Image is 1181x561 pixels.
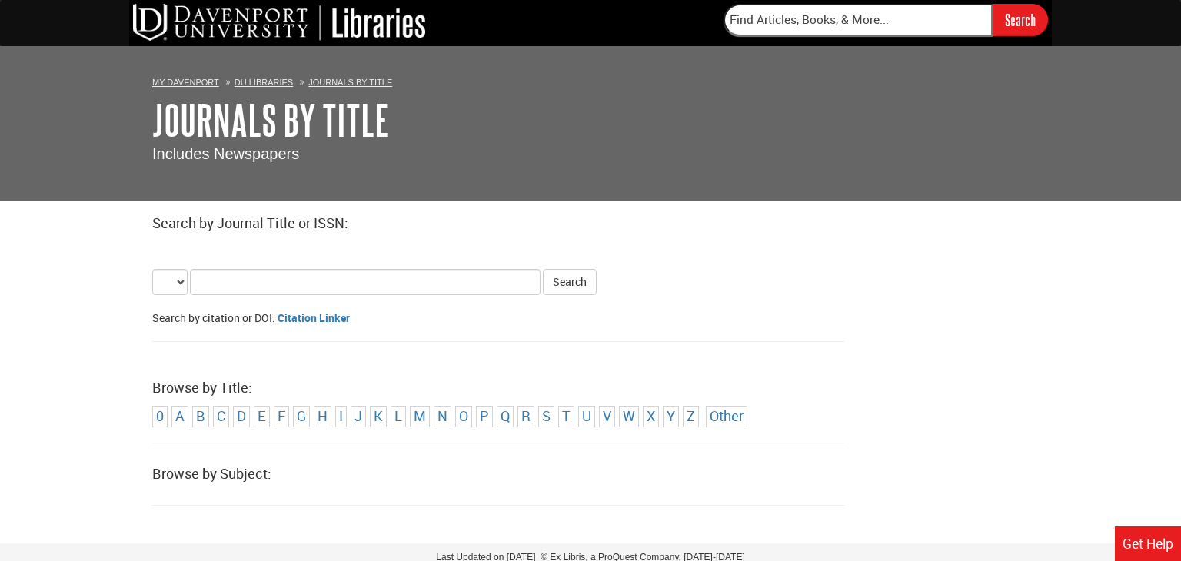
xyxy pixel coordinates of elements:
li: Browse by letter [391,406,406,427]
a: Browse by W [623,407,635,425]
li: Browse by letter [293,406,310,427]
h2: Browse by Subject: [152,466,1029,482]
a: Browse by X [647,407,655,425]
input: Find Articles, Books, & More... [724,4,993,36]
a: My Davenport [152,78,219,87]
a: Browse by Z [687,407,695,425]
li: Browse by letter [192,406,209,427]
a: Browse by O [459,407,468,425]
ol: Breadcrumbs [152,74,1029,89]
a: Browse by T [562,407,571,425]
a: Journals By Title [308,78,392,87]
button: Search [543,269,597,295]
li: Browse by letter [578,406,595,427]
li: Browse by letter [314,406,331,427]
p: Includes Newspapers [152,143,1029,165]
a: Browse by 0 [156,407,164,425]
a: Browse by M [414,407,426,425]
li: Browse by letter [152,406,168,427]
li: Browse by letter [599,406,615,427]
a: Browse by I [339,407,343,425]
input: Search [993,4,1048,35]
a: Browse by G [297,407,306,425]
li: Browse by letter [351,406,366,427]
li: Browse by letter [410,406,430,427]
a: DU Libraries [235,78,293,87]
li: Browse by letter [455,406,472,427]
li: Browse by letter [538,406,554,427]
a: Browse by V [603,407,611,425]
a: Browse by C [217,407,225,425]
a: Browse by other [710,407,744,425]
a: Citation Linker [278,310,350,325]
li: Browse by letter [213,406,229,427]
a: Browse by F [278,407,285,425]
img: DU Libraries [133,4,425,41]
li: Browse by letter [254,406,270,427]
a: Browse by L [394,407,402,425]
li: Browse by letter [643,406,659,427]
li: Browse by letter [497,406,514,427]
li: Browse by letter [683,406,699,427]
li: Browse by letter [171,406,188,427]
a: Journals By Title [152,96,389,144]
a: Browse by Y [667,407,675,425]
a: Browse by N [437,407,447,425]
li: Browse by letter [476,406,493,427]
a: Browse by A [175,407,185,425]
h2: Browse by Title: [152,380,1029,396]
li: Browse by letter [619,406,639,427]
h2: Search by Journal Title or ISSN: [152,216,1029,231]
a: Browse by H [318,407,328,425]
a: Browse by D [237,407,246,425]
li: Browse by letter [233,406,250,427]
a: Browse by Q [501,407,510,425]
li: Browse by letter [335,406,347,427]
a: Browse by B [196,407,205,425]
a: Browse by S [542,407,551,425]
a: Browse by E [258,407,266,425]
li: Browse by letter [370,406,387,427]
li: Browse by letter [517,406,534,427]
a: Browse by J [354,407,362,425]
a: Browse by R [521,407,531,425]
li: Browse by letter [274,406,289,427]
a: Browse by K [374,407,383,425]
a: Browse by U [582,407,591,425]
a: Browse by P [480,407,489,425]
li: Browse by letter [558,406,574,427]
li: Browse by letter [434,406,451,427]
span: Search by citation or DOI: [152,310,275,325]
li: Browse by letter [663,406,679,427]
a: Get Help [1115,526,1181,561]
